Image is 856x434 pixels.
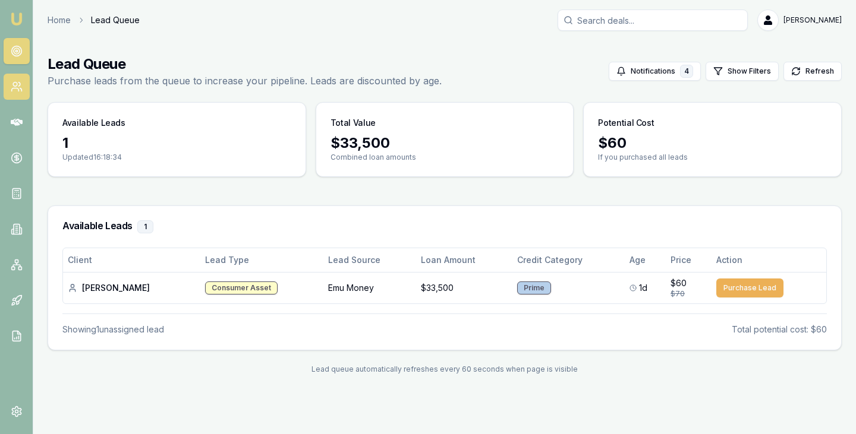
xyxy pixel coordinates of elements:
[671,277,687,289] span: $60
[732,324,827,335] div: Total potential cost: $60
[783,62,842,81] button: Refresh
[323,248,416,272] th: Lead Source
[598,134,827,153] div: $ 60
[62,153,291,162] p: Updated 16:18:34
[716,278,783,297] button: Purchase Lead
[331,134,559,153] div: $ 33,500
[331,117,376,129] h3: Total Value
[680,65,693,78] div: 4
[416,248,512,272] th: Loan Amount
[10,12,24,26] img: emu-icon-u.png
[598,117,654,129] h3: Potential Cost
[712,248,827,272] th: Action
[598,153,827,162] p: If you purchased all leads
[48,365,842,374] div: Lead queue automatically refreshes every 60 seconds when page is visible
[91,14,140,26] span: Lead Queue
[62,117,125,129] h3: Available Leads
[137,220,153,233] div: 1
[48,14,140,26] nav: breadcrumb
[323,272,416,303] td: Emu Money
[783,15,842,25] span: [PERSON_NAME]
[558,9,748,31] input: Search deals
[62,324,164,335] div: Showing 1 unassigned lead
[639,282,647,294] span: 1d
[609,62,701,81] button: Notifications4
[625,248,666,272] th: Age
[62,134,291,153] div: 1
[666,248,712,272] th: Price
[48,14,71,26] a: Home
[517,281,551,294] div: Prime
[48,55,442,74] h1: Lead Queue
[331,153,559,162] p: Combined loan amounts
[512,248,625,272] th: Credit Category
[200,248,323,272] th: Lead Type
[205,281,278,294] div: Consumer Asset
[48,74,442,88] p: Purchase leads from the queue to increase your pipeline. Leads are discounted by age.
[62,220,827,233] h3: Available Leads
[63,248,200,272] th: Client
[706,62,779,81] button: Show Filters
[416,272,512,303] td: $33,500
[68,282,196,294] div: [PERSON_NAME]
[671,289,707,299] div: $70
